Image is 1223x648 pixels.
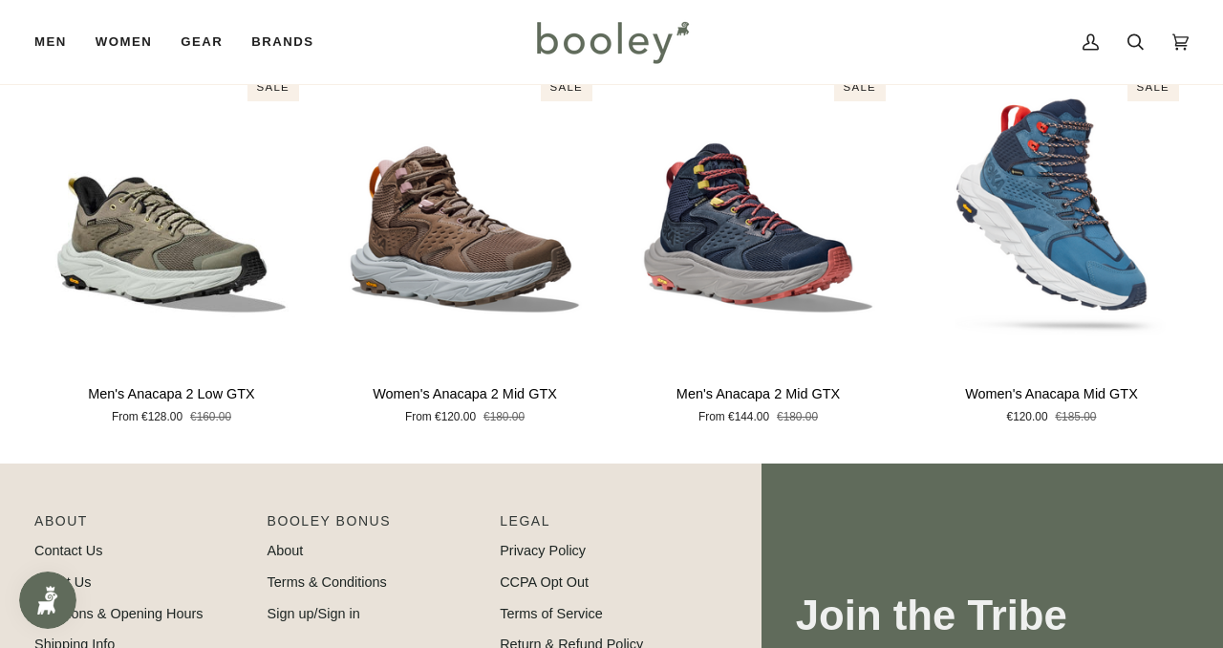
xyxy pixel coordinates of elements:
[19,572,76,629] iframe: Button to open loyalty program pop-up
[34,543,102,558] a: Contact Us
[34,64,309,426] product-grid-item: Men's Anacapa 2 Low GTX
[621,64,895,369] img: Hoka Men's Anacapa 2 Mid GTX Outer Space / Grey - Booley Galway
[777,409,818,426] span: €180.00
[405,409,476,426] span: From €120.00
[268,511,482,541] p: Booley Bonus
[34,64,309,369] product-grid-item-variant: 8 / Olive Haze / Mercury
[268,543,304,558] a: About
[621,64,895,369] product-grid-item-variant: 8 / Outer Space / Grey
[500,511,714,541] p: Pipeline_Footer Sub
[500,574,589,590] a: CCPA Opt Out
[34,377,309,427] a: Men's Anacapa 2 Low GTX
[541,74,592,101] div: Sale
[1056,409,1097,426] span: €185.00
[914,377,1189,427] a: Women's Anacapa Mid GTX
[914,64,1189,369] img: Hoka Women's Anacapa Mid GTX Real Teal / Outer Space - Booley Galway
[676,384,840,405] p: Men's Anacapa 2 Mid GTX
[34,511,248,541] p: Pipeline_Footer Main
[34,32,67,52] span: Men
[96,32,152,52] span: Women
[268,606,360,621] a: Sign up/Sign in
[34,606,204,621] a: Locations & Opening Hours
[796,590,1189,642] h3: Join the Tribe
[328,377,602,427] a: Women's Anacapa 2 Mid GTX
[528,14,696,70] img: Booley
[621,64,895,426] product-grid-item: Men's Anacapa 2 Mid GTX
[181,32,223,52] span: Gear
[621,64,895,369] a: Men's Anacapa 2 Mid GTX
[328,64,602,369] product-grid-item-variant: 4.5 / Dune / Ice Flow
[965,384,1138,405] p: Women's Anacapa Mid GTX
[483,409,525,426] span: €180.00
[1127,74,1179,101] div: Sale
[500,606,603,621] a: Terms of Service
[834,74,886,101] div: Sale
[914,64,1189,369] a: Women's Anacapa Mid GTX
[268,574,387,590] a: Terms & Conditions
[914,64,1189,426] product-grid-item: Women's Anacapa Mid GTX
[914,64,1189,369] product-grid-item-variant: 7 / Real Teal / Outer Space
[698,409,769,426] span: From €144.00
[621,377,895,427] a: Men's Anacapa 2 Mid GTX
[251,32,313,52] span: Brands
[247,74,299,101] div: Sale
[190,409,231,426] span: €160.00
[88,384,255,405] p: Men's Anacapa 2 Low GTX
[328,64,602,369] a: Women's Anacapa 2 Mid GTX
[328,64,602,426] product-grid-item: Women's Anacapa 2 Mid GTX
[328,64,602,369] img: Hoka Women's Anacapa 2 Mid GTX Dune / Ice Flow - Booley Galway
[112,409,182,426] span: From €128.00
[500,543,586,558] a: Privacy Policy
[34,64,309,369] img: Hoka Men's Anacapa 2 Low GTX Olive Haze / Mercury - Booley Galway
[34,64,309,369] a: Men's Anacapa 2 Low GTX
[1007,409,1048,426] span: €120.00
[373,384,557,405] p: Women's Anacapa 2 Mid GTX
